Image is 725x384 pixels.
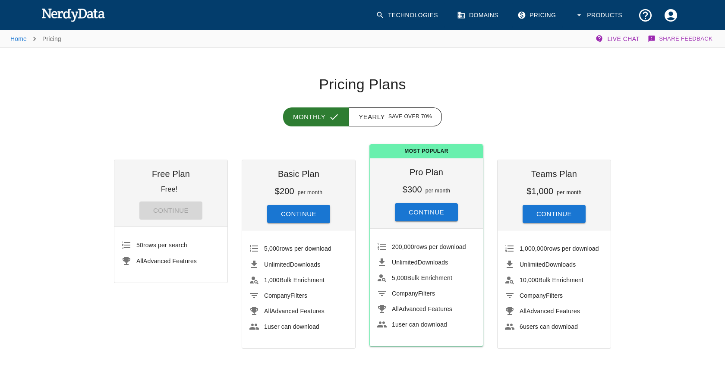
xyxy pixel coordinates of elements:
span: user can download [392,321,447,328]
button: Account Settings [658,3,684,28]
span: 10,000 [520,277,539,283]
a: Pricing [512,3,563,28]
span: user can download [264,323,319,330]
span: Bulk Enrichment [392,274,452,281]
img: NerdyData.com [41,6,105,23]
span: All [392,305,399,312]
span: Advanced Features [392,305,452,312]
span: 6 [520,323,523,330]
h6: Teams Plan [504,167,604,181]
span: Filters [264,292,307,299]
button: Products [570,3,629,28]
h6: $1,000 [526,186,553,196]
button: Live Chat [593,30,643,47]
span: users can download [520,323,578,330]
button: Support and Documentation [633,3,658,28]
h6: Free Plan [121,167,221,181]
h6: $200 [275,186,294,196]
button: Continue [523,205,586,223]
span: Save over 70% [388,113,432,121]
span: All [264,308,271,315]
span: Advanced Features [520,308,580,315]
span: per month [298,189,323,195]
span: Unlimited [392,259,418,266]
span: 5,000 [264,245,280,252]
h6: $300 [403,185,422,194]
span: Filters [520,292,563,299]
span: 200,000 [392,243,414,250]
span: 1,000 [264,277,280,283]
p: Free! [161,186,177,193]
p: Pricing [42,35,61,43]
span: rows per search [136,242,187,249]
a: Home [10,35,27,42]
span: Downloads [264,261,320,268]
h6: Basic Plan [249,167,348,181]
span: Company [392,290,418,297]
button: Monthly [283,107,349,126]
span: Most Popular [370,145,483,158]
a: Domains [452,3,505,28]
span: Advanced Features [136,258,197,264]
span: Filters [392,290,435,297]
a: Technologies [371,3,445,28]
span: Bulk Enrichment [264,277,325,283]
h1: Pricing Plans [114,76,611,94]
span: Company [264,292,290,299]
span: Bulk Enrichment [520,277,583,283]
span: per month [426,188,451,194]
span: Unlimited [520,261,545,268]
iframe: Drift Widget Chat Controller [682,323,715,356]
span: rows per download [392,243,466,250]
span: 1,000,000 [520,245,547,252]
span: 50 [136,242,143,249]
span: Company [520,292,546,299]
span: Downloads [520,261,576,268]
span: per month [557,189,582,195]
span: Unlimited [264,261,290,268]
button: Continue [395,203,458,221]
button: Yearly Save over 70% [349,107,442,126]
span: All [520,308,526,315]
nav: breadcrumb [10,30,61,47]
span: rows per download [520,245,599,252]
span: Advanced Features [264,308,325,315]
span: 1 [392,321,395,328]
button: Share Feedback [646,30,715,47]
button: Continue [267,205,330,223]
span: All [136,258,143,264]
span: Downloads [392,259,448,266]
span: 5,000 [392,274,407,281]
h6: Pro Plan [377,165,476,179]
span: 1 [264,323,268,330]
span: rows per download [264,245,331,252]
